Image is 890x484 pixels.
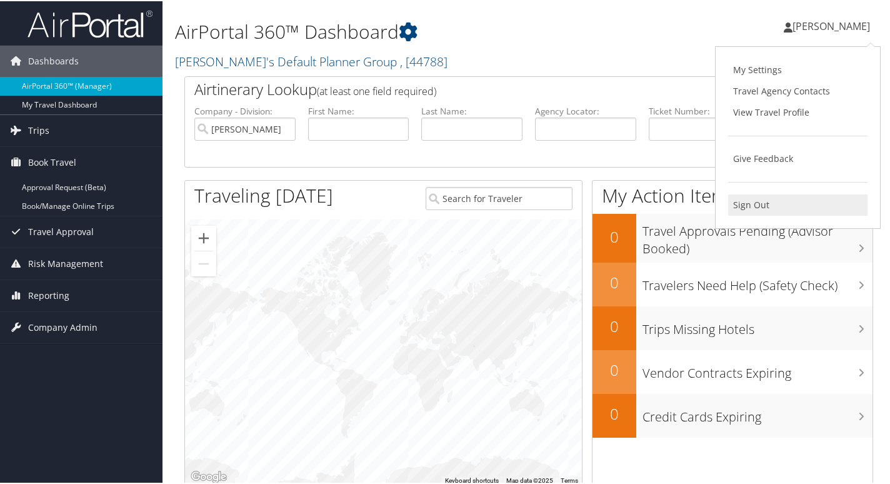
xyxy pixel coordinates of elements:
a: 0Travel Approvals Pending (Advisor Booked) [592,213,872,261]
button: Zoom in [191,224,216,250]
a: Give Feedback [728,147,867,168]
h3: Trips Missing Hotels [642,313,872,337]
span: Reporting [28,279,69,310]
a: Sign Out [728,193,867,214]
a: 0Travelers Need Help (Safety Check) [592,261,872,305]
button: Keyboard shortcuts [445,475,499,484]
span: Dashboards [28,44,79,76]
input: Search for Traveler [426,186,572,209]
a: 0Trips Missing Hotels [592,305,872,349]
span: Book Travel [28,146,76,177]
h3: Travelers Need Help (Safety Check) [642,270,872,293]
a: 0Vendor Contracts Expiring [592,349,872,393]
span: Map data ©2025 [506,476,553,483]
h2: 0 [592,225,636,246]
button: Zoom out [191,250,216,275]
h2: 0 [592,358,636,380]
span: Risk Management [28,247,103,278]
h3: Credit Cards Expiring [642,401,872,425]
a: My Settings [728,58,867,79]
label: First Name: [308,104,409,116]
h1: AirPortal 360™ Dashboard [175,18,647,44]
span: [PERSON_NAME] [792,18,870,32]
h2: Airtinerary Lookup [194,78,806,99]
img: Google [188,468,229,484]
label: Company - Division: [194,104,296,116]
a: Travel Agency Contacts [728,79,867,101]
a: Open this area in Google Maps (opens a new window) [188,468,229,484]
label: Last Name: [421,104,522,116]
a: [PERSON_NAME] [784,6,882,44]
span: Travel Approval [28,215,94,246]
h1: My Action Items [592,181,872,208]
span: , [ 44788 ] [400,52,447,69]
span: Company Admin [28,311,97,342]
a: View Travel Profile [728,101,867,122]
a: Terms (opens in new tab) [561,476,578,483]
span: Trips [28,114,49,145]
img: airportal-logo.png [27,8,152,38]
h2: 0 [592,271,636,292]
a: 0Credit Cards Expiring [592,393,872,436]
h2: 0 [592,402,636,423]
label: Agency Locator: [535,104,636,116]
a: [PERSON_NAME]'s Default Planner Group [175,52,447,69]
span: (at least one field required) [317,83,436,97]
h1: Traveling [DATE] [194,181,333,208]
h3: Vendor Contracts Expiring [642,357,872,381]
h3: Travel Approvals Pending (Advisor Booked) [642,215,872,256]
h2: 0 [592,315,636,336]
label: Ticket Number: [649,104,750,116]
